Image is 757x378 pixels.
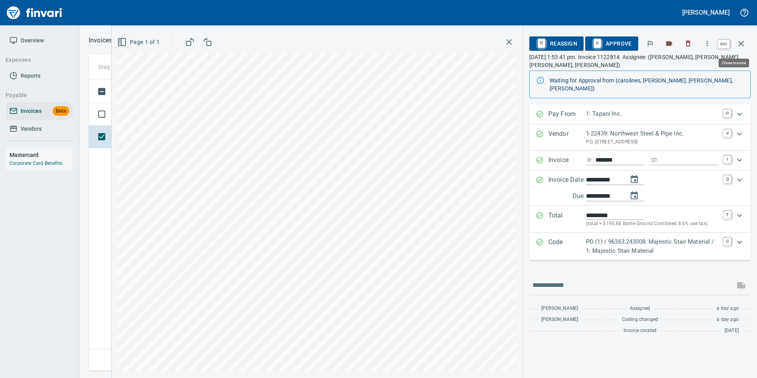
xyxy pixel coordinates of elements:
[630,305,650,313] span: Assigned
[548,109,586,120] p: Pay From
[529,151,751,170] div: Expand
[21,106,42,116] span: Invoices
[529,170,751,206] div: Expand
[679,35,697,52] button: Discard
[592,37,632,50] span: Approve
[650,156,658,164] svg: Invoice description
[725,327,739,335] span: [DATE]
[5,3,64,22] img: Finvari
[53,107,69,116] span: Beta
[116,35,163,50] button: Page 1 of 1
[548,155,586,166] p: Invoice
[585,36,638,51] button: AApprove
[586,237,719,255] p: PO (1) / 96363.243008: Majestic Stair Material / 1: Majestic Stair Material
[529,233,751,260] div: Expand
[529,124,751,151] div: Expand
[98,63,214,71] p: Drag a column heading here to group the table
[6,32,72,50] a: Overview
[548,237,586,255] p: Code
[680,6,732,19] button: [PERSON_NAME]
[717,316,739,324] span: a day ago
[548,129,586,146] p: Vendor
[624,327,657,335] span: Invoice created
[586,138,719,146] p: P.O. [STREET_ADDRESS]
[538,39,545,48] a: R
[21,36,44,46] span: Overview
[723,155,731,163] a: I
[6,55,65,65] span: Expenses
[718,40,730,48] a: esc
[119,37,160,47] span: Page 1 of 1
[723,129,731,137] a: V
[550,73,744,95] div: Waiting for Approval from (carolines, [PERSON_NAME], [PERSON_NAME], [PERSON_NAME])
[6,90,65,100] span: Payable
[89,36,112,45] p: Invoices
[586,129,719,138] p: 1-22439: Northwest Steel & Pipe Inc.
[625,186,644,205] button: change due date
[541,305,578,313] span: [PERSON_NAME]
[529,206,751,233] div: Expand
[724,175,731,183] a: D
[2,88,68,103] button: Payable
[586,155,592,165] svg: Invoice number
[593,39,601,48] a: A
[21,71,40,81] span: Reports
[586,109,719,118] p: 1: Tapani Inc.
[698,35,716,52] button: More
[6,67,72,85] a: Reports
[724,237,731,245] a: C
[732,276,751,295] span: This records your message into the invoice and notifies anyone mentioned
[89,36,112,45] nav: breadcrumb
[641,35,659,52] button: Flag
[548,175,586,201] p: Invoice Date
[548,211,586,228] p: Total
[622,316,658,324] span: Coding changed
[2,53,68,67] button: Expenses
[573,191,610,201] p: Due
[6,120,72,138] a: Vendors
[529,53,751,69] p: [DATE] 1:53:41 pm. Invoice 1122814. Assignee: ([PERSON_NAME], [PERSON_NAME], [PERSON_NAME], [PERS...
[717,305,739,313] span: a day ago
[682,8,730,17] h5: [PERSON_NAME]
[723,109,731,117] a: P
[723,211,731,219] a: T
[660,35,678,52] button: Labels
[541,316,578,324] span: [PERSON_NAME]
[586,220,719,228] p: (total + $195.88 Battle Ground Combined 8.6% use tax)
[10,160,62,166] a: Corporate Card Benefits
[536,37,577,50] span: Reassign
[21,124,42,134] span: Vendors
[6,102,72,120] a: InvoicesBeta
[10,151,72,159] h6: Mastercard
[529,105,751,124] div: Expand
[625,170,644,189] button: change date
[529,36,584,51] button: RReassign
